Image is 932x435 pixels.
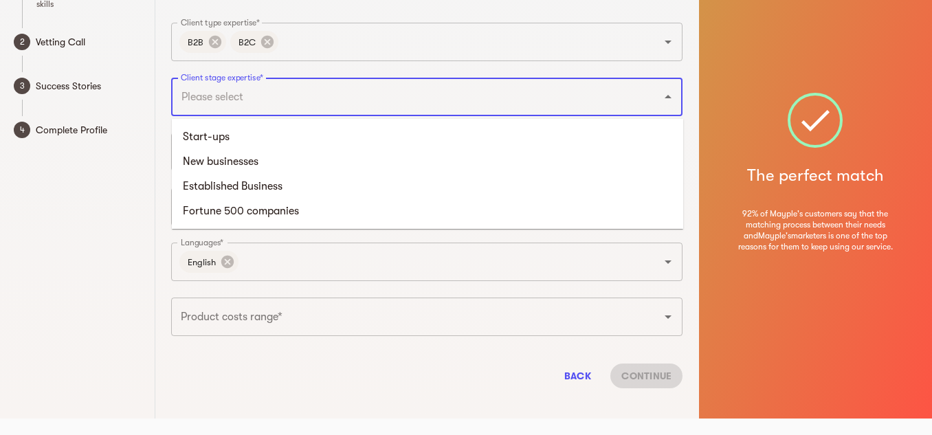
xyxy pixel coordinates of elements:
div: English [179,251,238,273]
input: Please select [177,304,638,330]
span: Back [561,368,594,384]
span: B2B [179,36,212,49]
span: B2C [230,36,264,49]
div: B2B [179,31,226,53]
button: Back [555,364,599,388]
button: Open [658,252,678,271]
text: 3 [20,81,25,91]
div: B2C [230,31,278,53]
text: 2 [20,37,25,47]
input: Please select [177,84,638,110]
span: Success Stories [36,78,141,94]
button: Open [658,307,678,326]
li: Fortune 500 companies [172,199,683,223]
button: Open [658,32,678,52]
li: Start-ups [172,124,683,149]
h5: The perfect match [747,164,884,186]
li: New businesses [172,149,683,174]
span: Complete Profile [36,122,141,138]
button: Close [658,87,678,107]
span: Vetting Call [36,34,141,50]
span: 92% of Mayple's customers say that the matching process between their needs and Mayple's marketer... [736,208,895,252]
text: 4 [20,125,25,135]
span: English [179,256,224,269]
li: Established Business [172,174,683,199]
